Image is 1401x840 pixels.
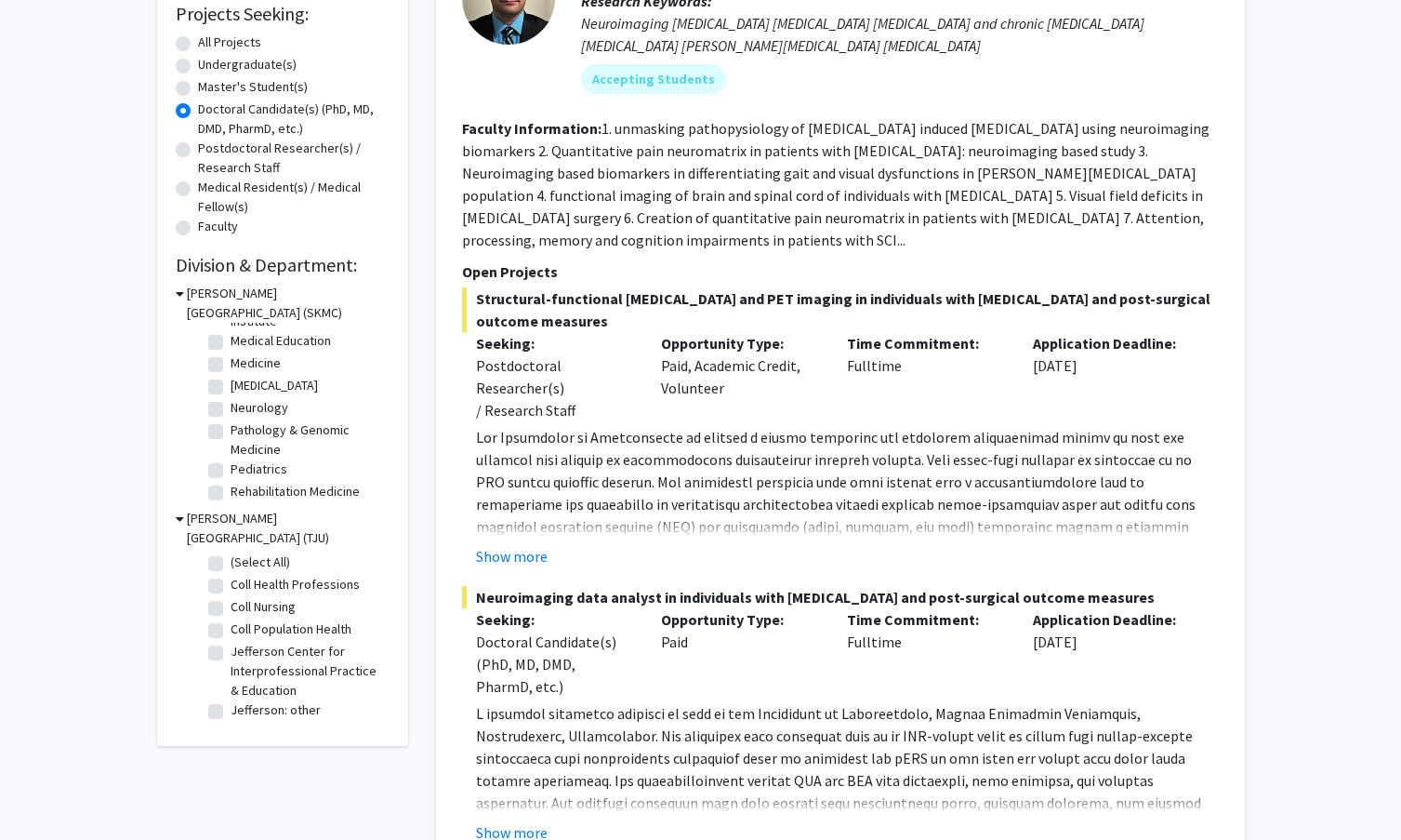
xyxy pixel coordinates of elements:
[231,398,288,418] label: Neurology
[14,756,79,826] iframe: Chat
[847,608,1005,631] p: Time Commitment:
[581,64,726,94] mat-chip: Accepting Students
[1019,332,1205,421] div: [DATE]
[176,254,390,276] h2: Division & Department:
[476,545,548,567] button: Show more
[231,420,385,460] label: Pathology & Genomic Medicine
[198,178,390,217] label: Medical Resident(s) / Medical Fellow(s)
[476,631,634,698] div: Doctoral Candidate(s) (PhD, MD, DMD, PharmD, etc.)
[198,33,261,52] label: All Projects
[1033,332,1191,354] p: Application Deadline:
[231,460,287,479] label: Pediatrics
[231,482,360,501] label: Rehabilitation Medicine
[847,332,1005,354] p: Time Commitment:
[231,597,296,617] label: Coll Nursing
[187,509,390,548] h3: [PERSON_NAME][GEOGRAPHIC_DATA] (TJU)
[581,12,1219,57] div: Neuroimaging [MEDICAL_DATA] [MEDICAL_DATA] [MEDICAL_DATA] and chronic [MEDICAL_DATA] [MEDICAL_DAT...
[476,354,634,421] div: Postdoctoral Researcher(s) / Research Staff
[462,287,1219,332] span: Structural-functional [MEDICAL_DATA] and PET imaging in individuals with [MEDICAL_DATA] and post-...
[661,332,819,354] p: Opportunity Type:
[231,575,360,594] label: Coll Health Professions
[231,553,290,572] label: (Select All)
[476,332,634,354] p: Seeking:
[187,284,390,323] h3: [PERSON_NAME][GEOGRAPHIC_DATA] (SKMC)
[231,376,318,395] label: [MEDICAL_DATA]
[462,119,1209,249] fg-read-more: 1. unmasking pathopysiology of [MEDICAL_DATA] induced [MEDICAL_DATA] using neuroimaging biomarker...
[476,426,1219,739] p: Lor Ipsumdolor si Ametconsecte ad elitsed d eiusmo temporinc utl etdolorem aliquaenimad minimv qu...
[833,608,1019,698] div: Fulltime
[231,353,281,373] label: Medicine
[1019,608,1205,698] div: [DATE]
[231,331,331,351] label: Medical Education
[1033,608,1191,631] p: Application Deadline:
[647,608,833,698] div: Paid
[231,620,351,639] label: Coll Population Health
[198,55,297,74] label: Undergraduate(s)
[462,119,601,138] b: Faculty Information:
[231,700,321,720] label: Jefferson: other
[661,608,819,631] p: Opportunity Type:
[231,642,385,700] label: Jefferson Center for Interprofessional Practice & Education
[176,3,390,25] h2: Projects Seeking:
[462,586,1219,608] span: Neuroimaging data analyst in individuals with [MEDICAL_DATA] and post-surgical outcome measures
[833,332,1019,421] div: Fulltime
[476,608,634,631] p: Seeking:
[198,100,390,139] label: Doctoral Candidate(s) (PhD, MD, DMD, PharmD, etc.)
[198,139,390,178] label: Postdoctoral Researcher(s) / Research Staff
[462,260,1219,283] p: Open Projects
[647,332,833,421] div: Paid, Academic Credit, Volunteer
[198,77,308,97] label: Master's Student(s)
[198,217,238,236] label: Faculty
